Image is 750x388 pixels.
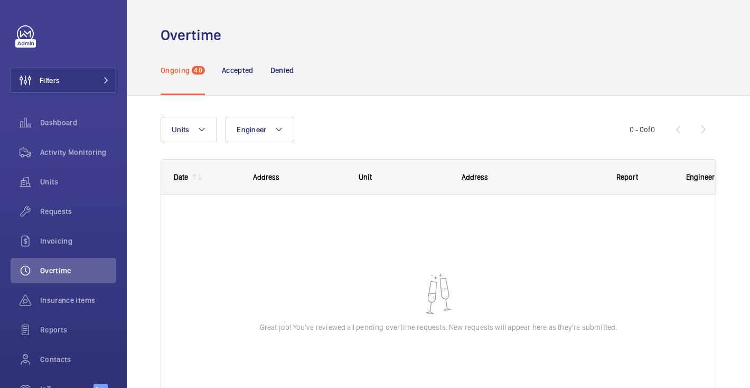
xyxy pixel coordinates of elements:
[40,117,116,128] span: Dashboard
[172,125,189,134] span: Units
[40,265,116,276] span: Overtime
[644,125,651,134] span: of
[192,66,204,75] span: 40
[686,173,715,181] span: Engineer
[40,177,116,187] span: Units
[226,117,294,142] button: Engineer
[174,173,188,181] div: Date
[253,173,279,181] span: Address
[270,65,294,76] p: Denied
[237,125,266,134] span: Engineer
[40,295,116,306] span: Insurance items
[40,147,116,158] span: Activity Monitoring
[40,236,116,246] span: Invoicing
[40,206,116,217] span: Requests
[40,354,116,365] span: Contacts
[161,25,228,45] h1: Overtime
[40,325,116,335] span: Reports
[462,173,488,181] span: Address
[11,68,116,93] button: Filters
[630,126,655,133] span: 0 - 0 0
[40,75,60,86] span: Filters
[161,117,217,142] button: Units
[616,173,638,181] span: Report
[359,173,372,181] span: Unit
[161,65,190,76] p: Ongoing
[222,65,254,76] p: Accepted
